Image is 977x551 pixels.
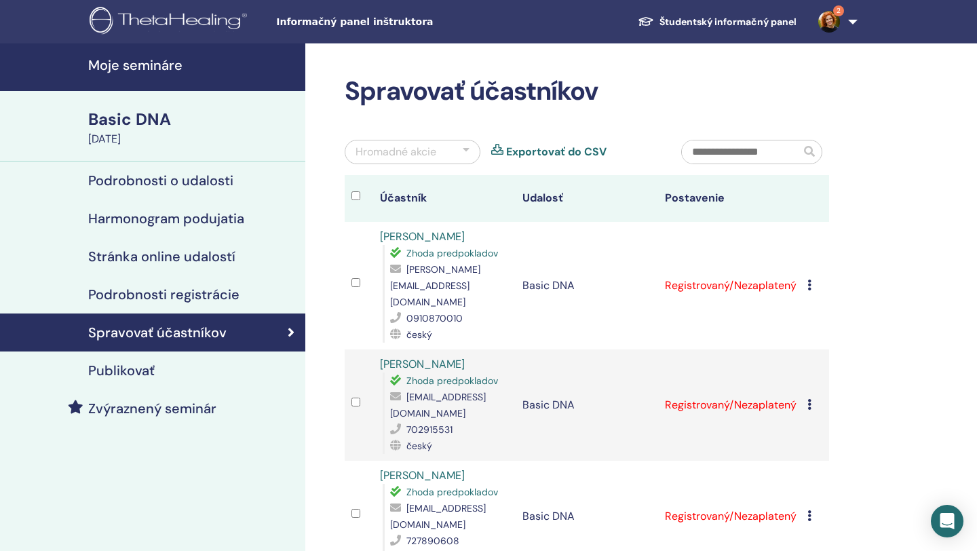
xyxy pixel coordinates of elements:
[88,248,235,265] h4: Stránka online udalostí
[88,400,216,417] h4: Zvýraznený seminár
[627,9,807,35] a: Študentský informačný panel
[390,263,480,308] span: [PERSON_NAME][EMAIL_ADDRESS][DOMAIN_NAME]
[373,175,516,222] th: Účastník
[88,57,297,73] h4: Moje semináre
[88,286,240,303] h4: Podrobnosti registrácie
[88,362,155,379] h4: Publikovať
[406,423,453,436] span: 702915531
[88,131,297,147] div: [DATE]
[516,222,658,349] td: Basic DNA
[88,108,297,131] div: Basic DNA
[80,108,305,147] a: Basic DNA[DATE]
[516,175,658,222] th: Udalosť
[406,312,463,324] span: 0910870010
[390,502,486,531] span: [EMAIL_ADDRESS][DOMAIN_NAME]
[380,468,465,482] a: [PERSON_NAME]
[88,210,244,227] h4: Harmonogram podujatia
[380,229,465,244] a: [PERSON_NAME]
[406,486,498,498] span: Zhoda predpokladov
[406,375,498,387] span: Zhoda predpokladov
[345,76,829,107] h2: Spravovať účastníkov
[638,16,654,27] img: graduation-cap-white.svg
[380,357,465,371] a: [PERSON_NAME]
[833,5,844,16] span: 2
[390,391,486,419] span: [EMAIL_ADDRESS][DOMAIN_NAME]
[88,172,233,189] h4: Podrobnosti o udalosti
[406,328,432,341] span: český
[818,11,840,33] img: default.jpg
[406,440,432,452] span: český
[88,324,227,341] h4: Spravovať účastníkov
[931,505,963,537] div: Open Intercom Messenger
[516,349,658,461] td: Basic DNA
[658,175,801,222] th: Postavenie
[406,535,459,547] span: 727890608
[356,144,436,160] div: Hromadné akcie
[90,7,252,37] img: logo.png
[506,144,607,160] a: Exportovať do CSV
[276,15,480,29] span: Informačný panel inštruktora
[406,247,498,259] span: Zhoda predpokladov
